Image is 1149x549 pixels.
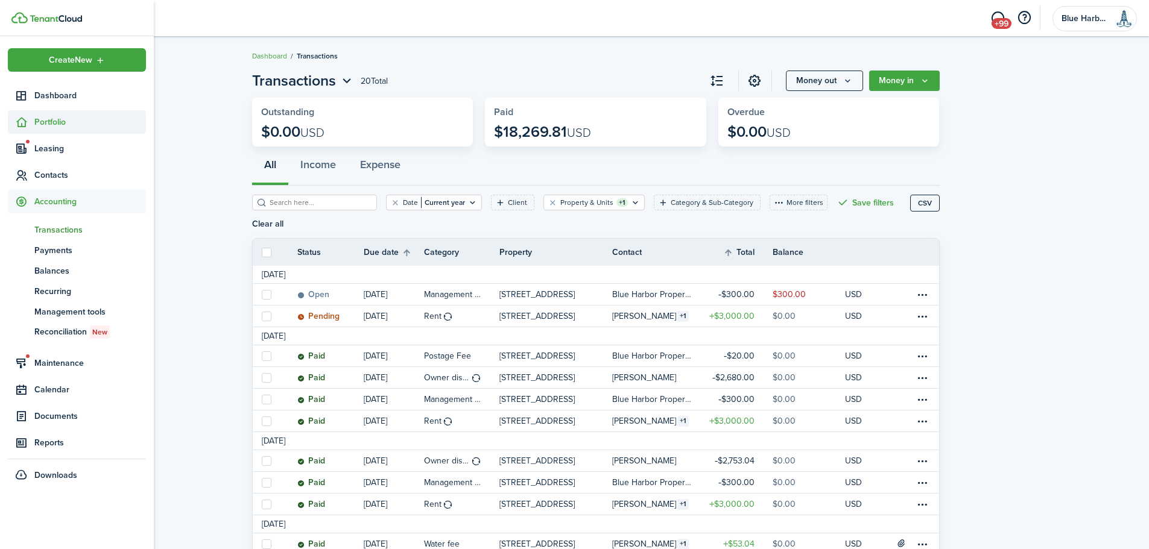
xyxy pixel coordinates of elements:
span: Transactions [297,51,338,61]
a: [STREET_ADDRESS] [499,410,613,431]
a: [DATE] [364,367,424,388]
button: Open menu [8,48,146,72]
td: [DATE] [253,330,294,342]
span: Reports [34,436,146,449]
a: [STREET_ADDRESS] [499,284,613,305]
p: USD [845,310,862,322]
p: [DATE] [364,415,387,427]
table-profile-info-text: Blue Harbor Properties [612,478,693,488]
span: Dashboard [34,89,146,102]
table-amount-title: $300.00 [718,476,755,489]
a: Transactions [8,219,146,240]
a: $300.00 [700,389,773,410]
button: Transactions [252,70,355,92]
span: Balances [34,265,146,277]
button: Open menu [786,71,863,91]
p: [DATE] [364,288,387,301]
table-info-title: [PERSON_NAME] [612,415,676,427]
table-profile-info-text: Blue Harbor Properties [612,290,693,300]
span: Recurring [34,285,146,298]
a: [PERSON_NAME]1 [612,410,700,431]
a: Management fees [424,472,499,493]
a: Paid [297,345,364,366]
a: Blue Harbor Properties [612,472,700,493]
th: Sort [723,245,773,260]
a: Blue Harbor Properties [612,284,700,305]
table-amount-description: $0.00 [773,476,796,489]
table-profile-info-text: Blue Harbor Properties [612,351,693,361]
a: Pending [297,306,364,327]
a: $300.00 [700,472,773,493]
button: CSV [910,195,940,212]
a: Paid [297,450,364,471]
a: Rent [424,494,499,515]
table-counter: 1 [677,416,689,427]
a: $0.00 [773,450,845,471]
button: Income [288,149,348,186]
a: Blue Harbor Properties [612,389,700,410]
filter-tag: Open filter [543,195,645,210]
input: Search here... [267,197,373,209]
span: Reconciliation [34,325,146,339]
p: $0.00 [261,124,324,140]
a: $2,680.00 [700,367,773,388]
a: Management tools [8,301,146,322]
span: Management tools [34,306,146,318]
p: [STREET_ADDRESS] [499,393,575,406]
table-amount-description: $0.00 [773,498,796,510]
table-info-title: Rent [424,310,442,322]
filter-tag-counter: +1 [616,198,628,207]
a: $3,000.00 [700,410,773,431]
a: Paid [297,367,364,388]
a: [STREET_ADDRESS] [499,472,613,493]
th: Category [424,246,499,259]
button: Money in [869,71,940,91]
a: Management fees [424,389,499,410]
filter-tag: Open filter [654,195,761,210]
p: USD [845,454,862,467]
img: Blue Harbor Properties [1115,9,1134,28]
button: Money out [786,71,863,91]
a: $300.00 [773,284,845,305]
table-info-title: Postage Fee [424,350,471,362]
a: Postage Fee [424,345,499,366]
button: Clear filter [390,198,400,207]
a: [PERSON_NAME]1 [612,306,700,327]
status: Paid [297,539,325,549]
p: USD [845,498,862,510]
filter-tag-label: Client [508,197,527,208]
table-amount-description: $0.00 [773,415,796,427]
th: Status [297,246,364,259]
table-amount-title: $2,680.00 [712,371,755,384]
span: Maintenance [34,357,146,369]
table-counter: 1 [677,311,689,322]
p: [DATE] [364,498,387,510]
a: Messaging [986,3,1009,34]
widget-stats-title: Overdue [727,107,931,118]
p: USD [845,371,862,384]
p: USD [845,415,862,427]
span: Documents [34,410,146,422]
span: Transactions [252,70,336,92]
p: [DATE] [364,310,387,322]
a: Open [297,284,364,305]
p: [DATE] [364,350,387,362]
a: $3,000.00 [700,494,773,515]
img: TenantCloud [30,15,82,22]
button: More filters [770,195,828,210]
span: Blue Harbor Properties [1062,14,1110,23]
a: Dashboard [252,51,287,61]
table-amount-title: $3,000.00 [709,415,755,427]
p: [DATE] [364,476,387,489]
button: Expense [348,149,413,186]
a: [PERSON_NAME] [612,367,700,388]
status: Paid [297,416,325,426]
table-info-title: Management fees [424,476,481,489]
a: USD [845,389,878,410]
table-amount-description: $0.00 [773,310,796,322]
status: Paid [297,456,325,466]
span: Contacts [34,169,146,181]
button: Clear filter [548,198,558,207]
a: Rent [424,306,499,327]
table-info-title: Management fees [424,393,481,406]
